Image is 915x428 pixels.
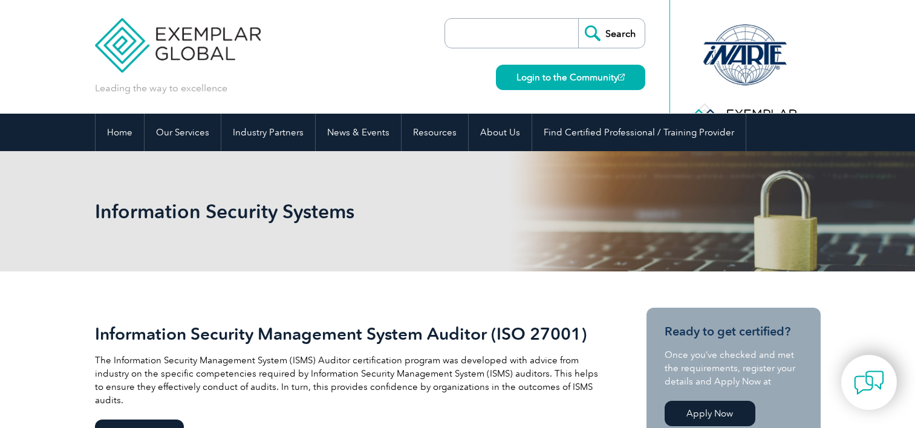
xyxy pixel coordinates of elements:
a: Resources [402,114,468,151]
a: About Us [469,114,532,151]
h3: Ready to get certified? [665,324,803,339]
h1: Information Security Systems [95,199,559,223]
a: Login to the Community [496,65,645,90]
img: open_square.png [618,74,625,80]
h2: Information Security Management System Auditor (ISO 27001) [95,324,603,343]
input: Search [578,19,645,48]
p: The Information Security Management System (ISMS) Auditor certification program was developed wit... [95,354,603,407]
p: Leading the way to excellence [95,82,227,95]
a: Home [96,114,144,151]
a: Apply Now [665,401,755,426]
img: contact-chat.png [854,368,884,398]
a: Industry Partners [221,114,315,151]
a: Our Services [145,114,221,151]
a: News & Events [316,114,401,151]
p: Once you’ve checked and met the requirements, register your details and Apply Now at [665,348,803,388]
a: Find Certified Professional / Training Provider [532,114,746,151]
